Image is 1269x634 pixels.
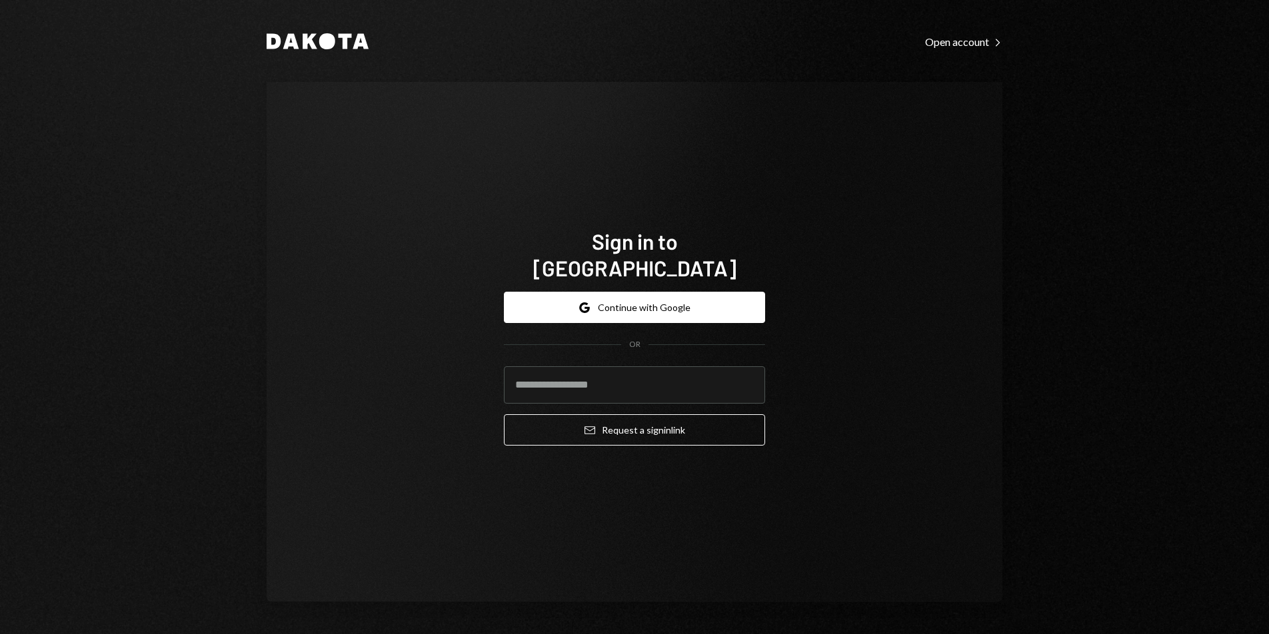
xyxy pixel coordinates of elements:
[925,34,1002,49] a: Open account
[925,35,1002,49] div: Open account
[629,339,640,350] div: OR
[504,292,765,323] button: Continue with Google
[504,414,765,446] button: Request a signinlink
[504,228,765,281] h1: Sign in to [GEOGRAPHIC_DATA]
